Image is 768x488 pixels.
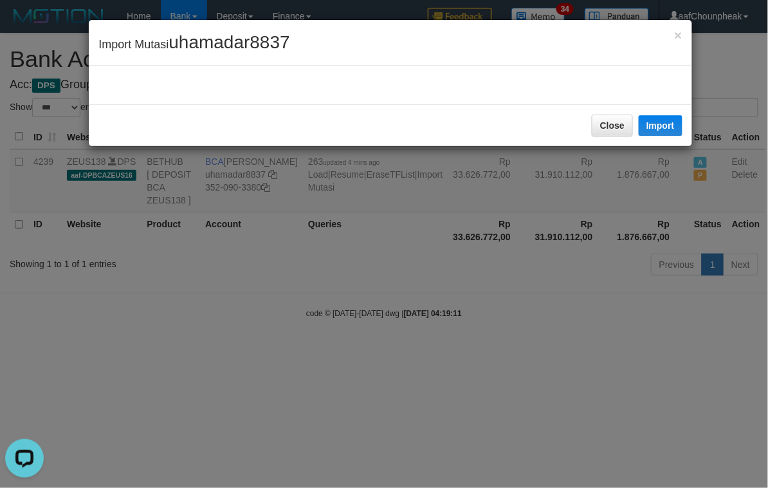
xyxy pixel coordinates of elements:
button: Open LiveChat chat widget [5,5,44,44]
button: Import [639,115,682,136]
button: Close [592,115,633,136]
span: Import Mutasi [98,38,289,51]
span: uhamadar8837 [169,32,289,52]
span: × [674,28,682,42]
button: Close [674,28,682,42]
